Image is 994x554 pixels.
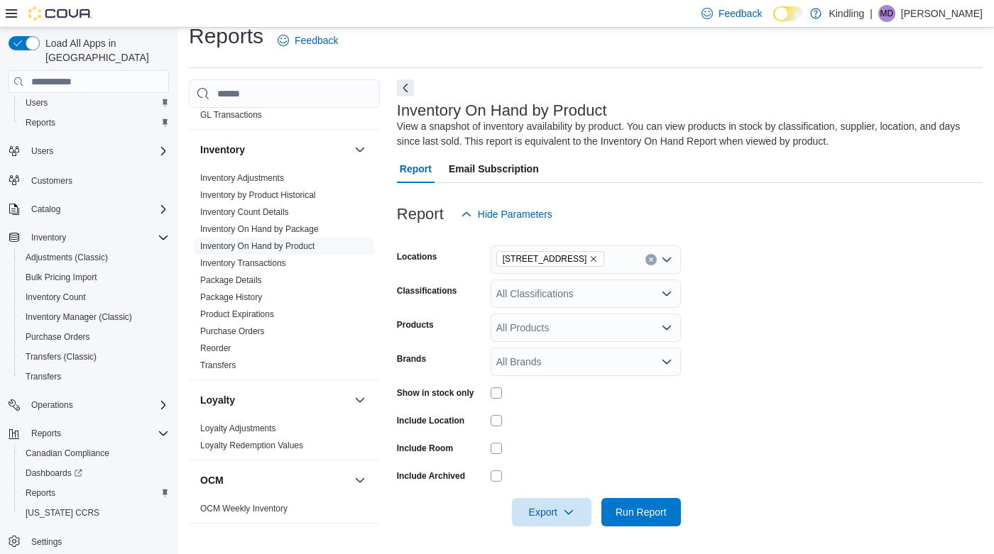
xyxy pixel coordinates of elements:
span: Transfers (Classic) [20,348,169,365]
button: Settings [3,531,175,552]
span: 251 Lakeshore Rd East [496,251,605,267]
a: Canadian Compliance [20,445,115,462]
span: Feedback [719,6,762,21]
span: Bulk Pricing Import [20,269,169,286]
span: GL Transactions [200,109,262,121]
span: Export [520,498,583,526]
button: OCM [200,473,349,487]
a: Purchase Orders [20,328,96,345]
p: [PERSON_NAME] [901,5,983,22]
span: Inventory Manager (Classic) [26,311,132,323]
button: Open list of options [661,356,672,367]
button: Export [512,498,591,526]
h3: Inventory On Hand by Product [397,102,607,119]
a: Loyalty Redemption Values [200,441,303,450]
a: Package History [200,292,262,302]
button: Purchase Orders [14,327,175,347]
span: Inventory Count [20,289,169,306]
button: Operations [26,397,79,414]
a: Reorder [200,343,231,353]
h3: Loyalty [200,393,235,407]
button: Inventory Count [14,287,175,307]
a: Purchase Orders [200,326,265,336]
span: Inventory Manager (Classic) [20,309,169,326]
button: Catalog [3,199,175,219]
span: Settings [26,533,169,550]
a: OCM Weekly Inventory [200,504,288,514]
label: Locations [397,251,437,262]
span: Catalog [31,204,60,215]
button: Open list of options [661,254,672,265]
button: [US_STATE] CCRS [14,503,175,523]
label: Include Room [397,443,453,454]
span: Inventory On Hand by Package [200,223,319,235]
span: Hide Parameters [478,207,552,221]
button: Users [26,143,59,160]
span: Loyalty Adjustments [200,423,276,434]
span: Operations [31,399,73,411]
a: Bulk Pricing Import [20,269,103,286]
span: Canadian Compliance [20,445,169,462]
span: Dark Mode [773,21,774,22]
div: OCM [189,500,380,523]
p: Kindling [829,5,864,22]
span: Purchase Orders [20,328,169,345]
span: Dashboards [26,467,82,479]
span: Product Expirations [200,309,274,320]
label: Include Archived [397,470,465,482]
a: [US_STATE] CCRS [20,504,105,521]
h3: Report [397,206,444,223]
button: Next [397,79,414,96]
div: Finance [189,89,380,129]
span: [US_STATE] CCRS [26,507,99,519]
a: Loyalty Adjustments [200,423,276,433]
span: Inventory Transactions [200,257,286,269]
span: Inventory Adjustments [200,172,284,184]
a: Customers [26,172,78,189]
span: Catalog [26,201,169,218]
a: Package Details [200,275,262,285]
a: Product Expirations [200,309,274,319]
button: Canadian Compliance [14,443,175,463]
button: Transfers (Classic) [14,347,175,367]
span: MD [880,5,894,22]
span: Purchase Orders [26,331,90,343]
span: Package Details [200,275,262,286]
a: Inventory On Hand by Package [200,224,319,234]
span: Users [20,94,169,111]
span: Operations [26,397,169,414]
a: Transfers [200,360,236,370]
span: Reports [26,117,55,128]
div: View a snapshot of inventory availability by product. You can view products in stock by classific... [397,119,976,149]
span: Inventory by Product Historical [200,189,316,201]
h3: OCM [200,473,224,487]
span: Package History [200,292,262,303]
span: Reorder [200,343,231,354]
a: Inventory Adjustments [200,173,284,183]
label: Include Location [397,415,464,426]
button: Loyalty [200,393,349,407]
a: Adjustments (Classic) [20,249,114,266]
a: Dashboards [14,463,175,483]
span: Reports [26,425,169,442]
span: Settings [31,536,62,548]
label: Products [397,319,434,331]
button: Bulk Pricing Import [14,267,175,287]
a: Inventory Manager (Classic) [20,309,138,326]
a: Dashboards [20,465,88,482]
button: Users [14,93,175,113]
span: Adjustments (Classic) [20,249,169,266]
span: Transfers [20,368,169,385]
span: Canadian Compliance [26,448,109,459]
button: Hide Parameters [455,200,558,228]
span: Reports [20,484,169,502]
button: Reports [26,425,67,442]
span: Transfers (Classic) [26,351,97,362]
p: | [870,5,873,22]
button: Inventory [3,228,175,248]
label: Classifications [397,285,457,297]
span: Washington CCRS [20,504,169,521]
span: Run Report [616,505,667,519]
button: Users [3,141,175,161]
span: Transfers [200,360,236,371]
